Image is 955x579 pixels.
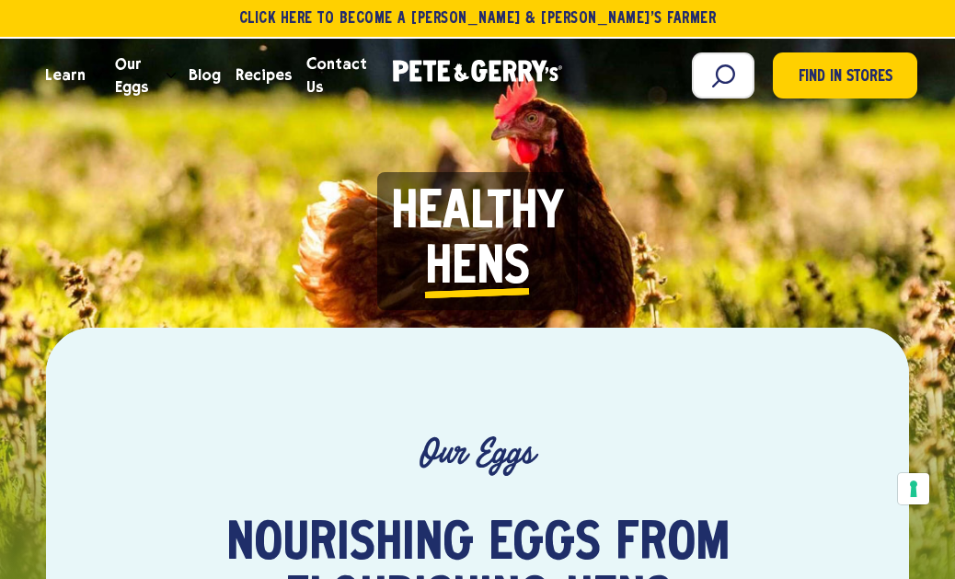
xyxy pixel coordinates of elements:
a: Blog [181,51,228,100]
span: from [616,517,730,573]
button: Open the dropdown menu for Learn [93,73,102,79]
span: Our Eggs [115,52,159,98]
button: Open the dropdown menu for Our Eggs [167,73,176,79]
span: Nourishing [226,517,474,573]
span: Learn [45,64,86,87]
i: s [504,241,530,296]
span: Find in Stores [799,65,892,90]
a: Recipes [228,51,299,100]
input: Search [692,52,754,98]
a: Our Eggs [108,51,167,100]
span: Recipes [236,64,292,87]
a: Contact Us [299,51,374,100]
button: Your consent preferences for tracking technologies [898,473,929,504]
span: Healthy [391,186,564,241]
a: Find in Stores [773,52,917,98]
a: Learn [38,51,93,100]
p: Our Eggs [118,434,837,473]
i: n [477,241,504,296]
span: Contact Us [306,52,367,98]
span: eggs [489,517,601,573]
span: Blog [189,64,221,87]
